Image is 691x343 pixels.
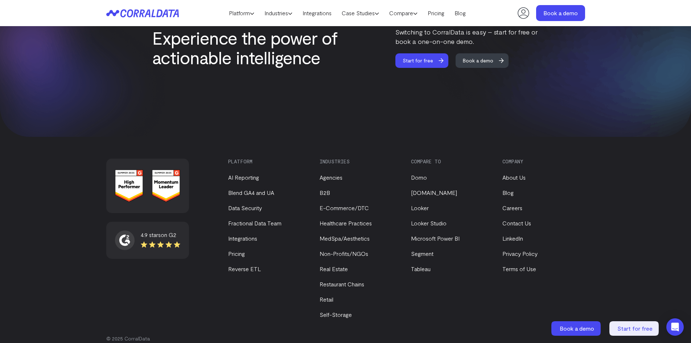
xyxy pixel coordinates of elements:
[456,53,501,68] span: Book a demo
[395,53,440,68] span: Start for free
[502,250,538,257] a: Privacy Policy
[502,204,522,211] a: Careers
[560,325,594,332] span: Book a demo
[320,281,364,287] a: Restaurant Chains
[320,250,368,257] a: Non-Profits/NGOs
[502,235,523,242] a: LinkedIn
[320,311,352,318] a: Self-Storage
[456,53,515,68] a: Book a demo
[141,230,180,239] div: 4.9 stars
[297,8,337,19] a: Integrations
[411,220,447,226] a: Looker Studio
[115,230,180,250] a: 4.9 starson G2
[411,235,460,242] a: Microsoft Power BI
[551,321,602,336] a: Book a demo
[320,159,399,164] h3: Industries
[228,265,261,272] a: Reverse ETL
[423,8,449,19] a: Pricing
[411,250,433,257] a: Segment
[666,318,684,336] div: Open Intercom Messenger
[161,231,176,238] span: on G2
[384,8,423,19] a: Compare
[609,321,660,336] a: Start for free
[411,174,427,181] a: Domo
[502,174,526,181] a: About Us
[106,335,585,342] p: © 2025 CorralData
[228,220,281,226] a: Fractional Data Team
[224,8,259,19] a: Platform
[228,189,274,196] a: Blend GA4 and UA
[617,325,653,332] span: Start for free
[320,235,370,242] a: MedSpa/Aesthetics
[449,8,471,19] a: Blog
[411,265,431,272] a: Tableau
[228,159,307,164] h3: Platform
[502,159,581,164] h3: Company
[411,204,429,211] a: Looker
[411,159,490,164] h3: Compare to
[536,5,585,21] a: Book a demo
[395,53,455,68] a: Start for free
[502,265,536,272] a: Terms of Use
[228,174,259,181] a: AI Reporting
[259,8,297,19] a: Industries
[320,174,342,181] a: Agencies
[228,204,262,211] a: Data Security
[337,8,384,19] a: Case Studies
[228,250,245,257] a: Pricing
[228,235,257,242] a: Integrations
[152,28,345,67] h2: Experience the power of actionable intelligence
[320,189,330,196] a: B2B
[411,189,457,196] a: [DOMAIN_NAME]
[320,204,369,211] a: E-Commerce/DTC
[502,220,531,226] a: Contact Us
[320,220,372,226] a: Healthcare Practices
[502,189,514,196] a: Blog
[395,27,539,46] p: Switching to CorralData is easy – start for free or book a one-on-one demo.
[320,265,348,272] a: Real Estate
[320,296,333,303] a: Retail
